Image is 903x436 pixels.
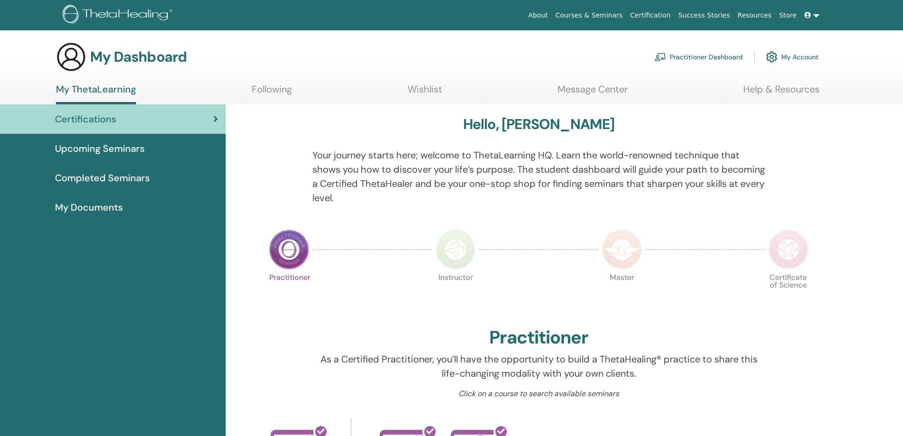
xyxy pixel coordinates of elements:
[602,230,642,269] img: Master
[252,83,292,102] a: Following
[743,83,820,102] a: Help & Resources
[55,200,123,214] span: My Documents
[312,388,765,399] p: Click on a course to search available seminars
[557,83,628,102] a: Message Center
[489,327,588,349] h2: Practitioner
[734,7,775,24] a: Resources
[63,5,176,26] img: logo.png
[655,46,743,67] a: Practitioner Dashboard
[436,230,475,269] img: Instructor
[766,49,777,65] img: cog.svg
[463,116,615,133] h3: Hello, [PERSON_NAME]
[90,48,187,65] h3: My Dashboard
[56,83,136,104] a: My ThetaLearning
[408,83,442,102] a: Wishlist
[626,7,674,24] a: Certification
[55,112,116,126] span: Certifications
[55,141,145,156] span: Upcoming Seminars
[675,7,734,24] a: Success Stories
[552,7,627,24] a: Courses & Seminars
[524,7,551,24] a: About
[269,230,309,269] img: Practitioner
[768,274,808,314] p: Certificate of Science
[312,352,765,380] p: As a Certified Practitioner, you’ll have the opportunity to build a ThetaHealing® practice to sha...
[312,148,765,205] p: Your journey starts here; welcome to ThetaLearning HQ. Learn the world-renowned technique that sh...
[655,53,666,61] img: chalkboard-teacher.svg
[55,171,150,185] span: Completed Seminars
[269,274,309,314] p: Practitioner
[768,230,808,269] img: Certificate of Science
[56,42,86,72] img: generic-user-icon.jpg
[766,46,819,67] a: My Account
[436,274,475,314] p: Instructor
[602,274,642,314] p: Master
[775,7,801,24] a: Store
